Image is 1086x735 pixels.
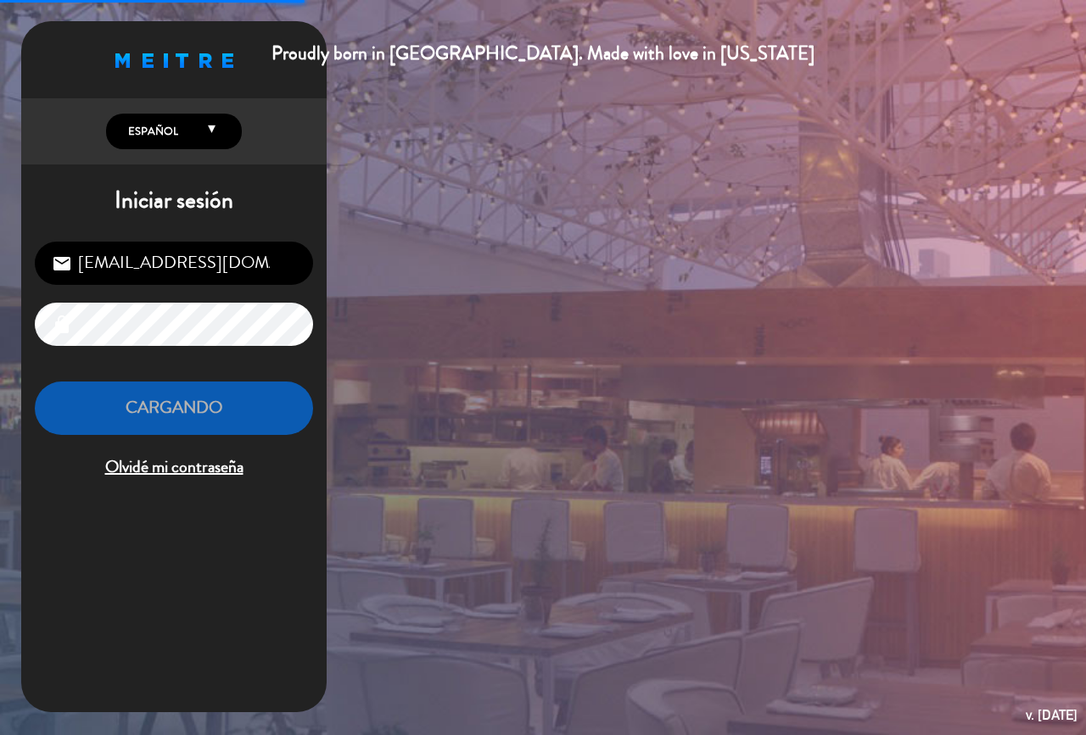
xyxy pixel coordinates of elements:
[124,123,178,140] span: Español
[52,315,72,335] i: lock
[35,454,313,482] span: Olvidé mi contraseña
[35,242,313,285] input: Correo Electrónico
[1026,704,1078,727] div: v. [DATE]
[35,381,313,435] button: Cargando
[21,187,327,215] h1: Iniciar sesión
[52,253,72,274] i: email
